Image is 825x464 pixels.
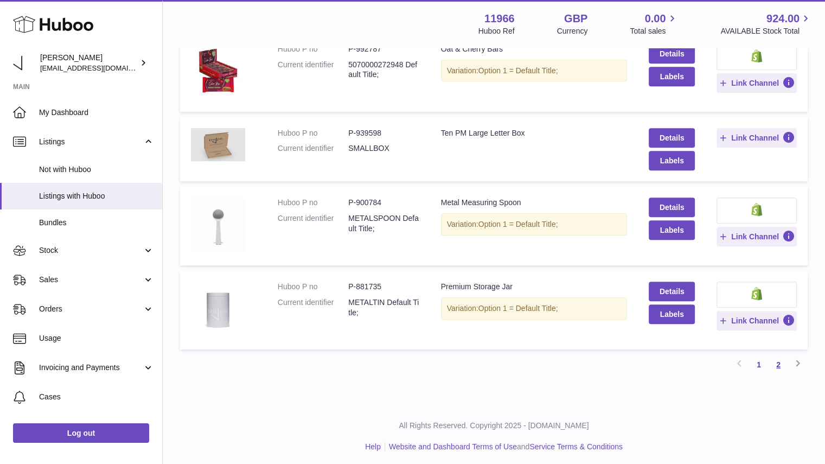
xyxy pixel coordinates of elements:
[720,11,812,36] a: 924.00 AVAILABLE Stock Total
[630,26,678,36] span: Total sales
[529,442,623,451] a: Service Terms & Conditions
[649,44,694,63] a: Details
[731,316,779,326] span: Link Channel
[191,198,245,252] img: Metal Measuring Spoon
[171,421,816,431] p: All Rights Reserved. Copyright 2025 - [DOMAIN_NAME]
[645,11,666,26] span: 0.00
[39,363,143,373] span: Invoicing and Payments
[348,198,419,208] dd: P-900784
[751,203,763,216] img: shopify-small.png
[278,213,348,234] dt: Current identifier
[478,26,515,36] div: Huboo Ref
[348,128,419,138] dd: P-939598
[389,442,517,451] a: Website and Dashboard Terms of Use
[749,355,769,374] a: 1
[39,191,154,201] span: Listings with Huboo
[278,44,348,54] dt: Huboo P no
[278,128,348,138] dt: Huboo P no
[365,442,381,451] a: Help
[348,44,419,54] dd: P-992787
[39,304,143,314] span: Orders
[649,67,694,86] button: Labels
[441,128,628,138] div: Ten PM Large Letter Box
[717,227,797,246] button: Link Channel
[278,282,348,292] dt: Huboo P no
[441,213,628,236] div: Variation:
[649,128,694,148] a: Details
[564,11,587,26] strong: GBP
[751,287,763,300] img: shopify-small.png
[478,220,558,228] span: Option 1 = Default Title;
[191,128,245,162] img: Ten PM Large Letter Box
[40,53,138,73] div: [PERSON_NAME]
[769,355,788,374] a: 2
[731,232,779,241] span: Link Channel
[717,73,797,93] button: Link Channel
[13,423,149,443] a: Log out
[39,333,154,344] span: Usage
[13,55,29,71] img: info@tenpm.co
[484,11,515,26] strong: 11966
[731,78,779,88] span: Link Channel
[649,151,694,170] button: Labels
[39,392,154,402] span: Cases
[348,143,419,154] dd: SMALLBOX
[278,297,348,318] dt: Current identifier
[649,220,694,240] button: Labels
[39,275,143,285] span: Sales
[441,198,628,208] div: Metal Measuring Spoon
[39,245,143,256] span: Stock
[717,128,797,148] button: Link Channel
[441,297,628,320] div: Variation:
[557,26,588,36] div: Currency
[751,49,763,62] img: shopify-small.png
[39,107,154,118] span: My Dashboard
[348,282,419,292] dd: P-881735
[385,442,623,452] li: and
[441,282,628,292] div: Premium Storage Jar
[717,311,797,330] button: Link Channel
[478,66,558,75] span: Option 1 = Default Title;
[191,282,245,336] img: Premium Storage Jar
[278,143,348,154] dt: Current identifier
[191,44,245,98] img: Oat & Cherry Bars
[278,198,348,208] dt: Huboo P no
[39,164,154,175] span: Not with Huboo
[441,44,628,54] div: Oat & Cherry Bars
[39,137,143,147] span: Listings
[720,26,812,36] span: AVAILABLE Stock Total
[348,60,419,80] dd: 5070000272948 Default Title;
[630,11,678,36] a: 0.00 Total sales
[766,11,800,26] span: 924.00
[478,304,558,313] span: Option 1 = Default Title;
[649,304,694,324] button: Labels
[39,218,154,228] span: Bundles
[441,60,628,82] div: Variation:
[649,198,694,217] a: Details
[348,297,419,318] dd: METALTIN Default Title;
[278,60,348,80] dt: Current identifier
[348,213,419,234] dd: METALSPOON Default Title;
[731,133,779,143] span: Link Channel
[649,282,694,301] a: Details
[40,63,159,72] span: [EMAIL_ADDRESS][DOMAIN_NAME]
